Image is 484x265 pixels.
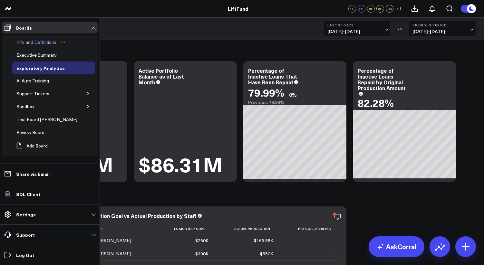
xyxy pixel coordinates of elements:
[12,49,71,62] a: Executive SummaryOpen board menu
[324,21,391,36] button: Last 30 Days[DATE]-[DATE]
[156,223,214,234] th: Lc Monthly Goal
[16,171,50,176] p: Share via Email
[369,236,424,257] a: AskCorral
[139,67,184,86] div: Active Portfolio Balance as of Last Month
[15,116,79,123] div: Test Board [PERSON_NAME]
[228,5,248,12] a: LiftFund
[93,223,156,234] th: Staff
[16,232,35,237] p: Support
[93,237,131,244] div: [PERSON_NAME]
[367,5,375,13] div: AL
[358,97,394,109] div: 82.28%
[29,212,197,219] div: Loan Consultant (LC) Production Goal vs Actual Production by Staff
[386,5,393,13] div: CS
[358,67,406,91] div: Percentage of Inactive Loans Repaid by Original Production Amount
[139,154,223,174] div: $86.31M
[412,23,472,27] b: Previous Period
[12,74,63,87] a: AI Auto TrainingOpen board menu
[15,103,36,110] div: Sandbox
[248,87,284,98] div: 79.99%
[412,29,472,34] span: [DATE] - [DATE]
[16,25,32,30] p: Boards
[12,100,48,113] a: SandboxOpen board menu
[15,51,58,59] div: Executive Summary
[195,251,208,257] div: $390K
[394,27,406,31] div: VS
[15,38,58,46] div: Info and Definitions
[289,91,297,98] div: 0%
[333,237,334,244] div: -
[195,237,208,244] div: $260K
[26,143,48,148] span: Add Board
[12,36,70,49] a: Info and DefinitionsOpen board menu
[93,251,131,257] div: [PERSON_NAME]
[15,90,51,98] div: Support Tickets
[248,67,297,86] div: Percentage of Inactive Loans That Have Been Repaid
[376,5,384,13] div: AH
[279,223,340,234] th: Pct Goal Achieved
[12,62,79,74] a: Exploratory AnalyticsOpen board menu
[248,100,342,105] div: Previous: 79.99%
[327,29,387,34] span: [DATE] - [DATE]
[15,77,51,85] div: AI Auto Training
[2,188,98,200] a: SQL Client
[260,251,273,257] div: $550K
[12,139,51,153] button: Add Board
[254,237,273,244] div: $169.85K
[333,251,334,257] div: -
[16,212,36,217] p: Settings
[16,252,34,258] p: Log Out
[12,126,58,139] a: Review BoardOpen board menu
[396,6,402,11] span: + 1
[409,21,476,36] button: Previous Period[DATE]-[DATE]
[15,128,46,136] div: Review Board
[58,40,68,45] button: Open board menu
[358,5,365,13] div: DT
[12,87,63,100] a: Support TicketsOpen board menu
[16,192,40,197] p: SQL Client
[395,5,403,13] button: +1
[2,249,98,261] a: Log Out
[348,5,356,13] div: CL
[12,113,91,126] a: Test Board [PERSON_NAME]Open board menu
[214,223,279,234] th: Actual Production
[15,64,66,72] div: Exploratory Analytics
[327,23,387,27] b: Last 30 Days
